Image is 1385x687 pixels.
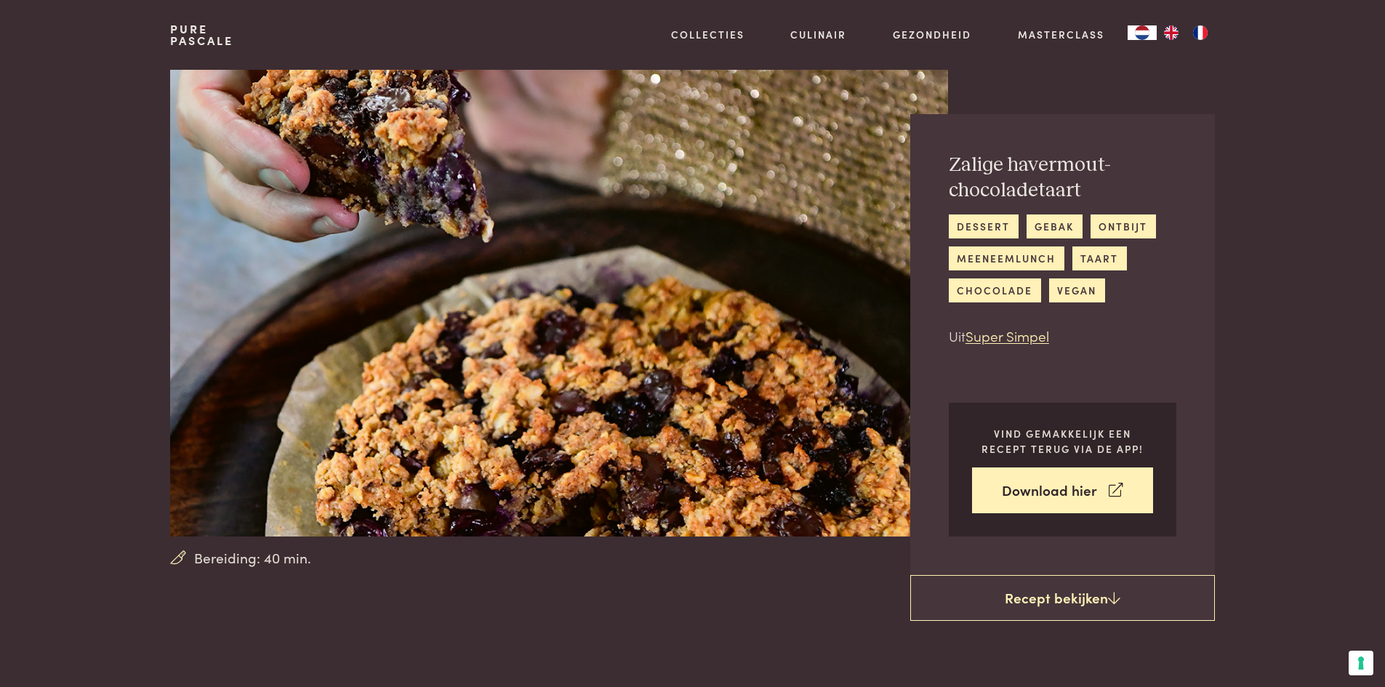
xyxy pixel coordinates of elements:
a: dessert [949,214,1019,238]
a: Masterclass [1018,27,1104,42]
h2: Zalige havermout-chocoladetaart [949,153,1176,203]
a: FR [1186,25,1215,40]
a: EN [1157,25,1186,40]
a: ontbijt [1091,214,1156,238]
a: NL [1128,25,1157,40]
a: Super Simpel [966,326,1049,345]
a: Recept bekijken [910,575,1215,622]
div: Language [1128,25,1157,40]
p: Uit [949,326,1176,347]
a: Gezondheid [893,27,971,42]
img: Zalige havermout-chocoladetaart [170,70,947,537]
aside: Language selected: Nederlands [1128,25,1215,40]
a: PurePascale [170,23,233,47]
a: meeneemlunch [949,246,1064,270]
span: Bereiding: 40 min. [194,547,311,569]
p: Vind gemakkelijk een recept terug via de app! [972,426,1153,456]
a: taart [1072,246,1127,270]
a: chocolade [949,278,1041,302]
a: gebak [1027,214,1083,238]
a: Download hier [972,467,1153,513]
a: vegan [1049,278,1105,302]
a: Collecties [671,27,744,42]
ul: Language list [1157,25,1215,40]
button: Uw voorkeuren voor toestemming voor trackingtechnologieën [1349,651,1373,675]
a: Culinair [790,27,846,42]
